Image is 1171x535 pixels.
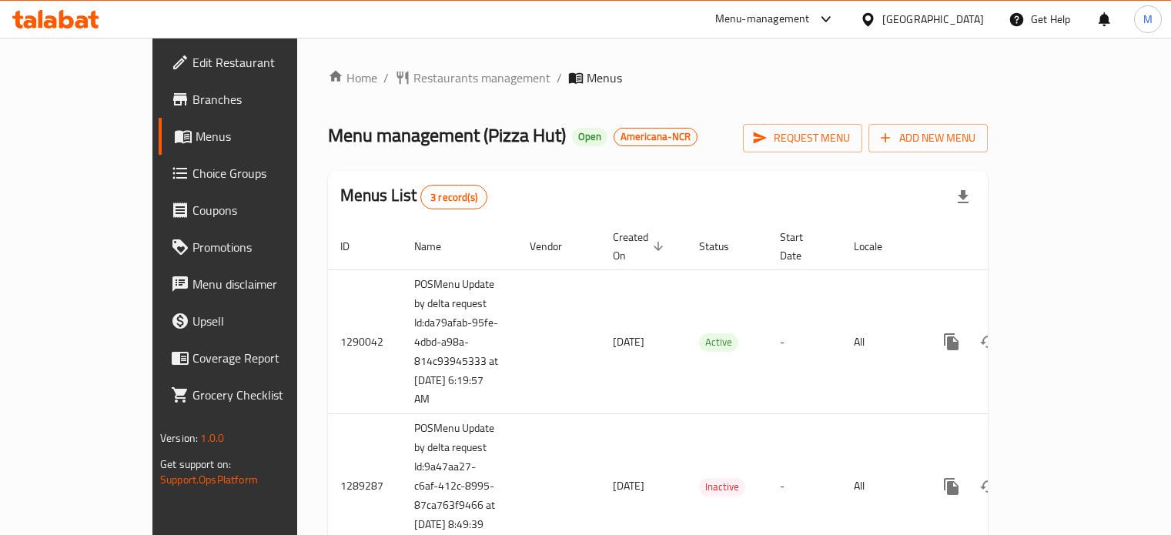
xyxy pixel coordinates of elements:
[192,53,336,72] span: Edit Restaurant
[159,44,348,81] a: Edit Restaurant
[159,376,348,413] a: Grocery Checklist
[854,237,902,256] span: Locale
[159,81,348,118] a: Branches
[768,269,841,414] td: -
[868,124,988,152] button: Add New Menu
[613,228,668,265] span: Created On
[192,349,336,367] span: Coverage Report
[420,185,487,209] div: Total records count
[340,237,370,256] span: ID
[613,332,644,352] span: [DATE]
[383,69,389,87] li: /
[530,237,582,256] span: Vendor
[780,228,823,265] span: Start Date
[395,69,550,87] a: Restaurants management
[1143,11,1153,28] span: M
[841,269,921,414] td: All
[755,129,850,148] span: Request menu
[414,237,461,256] span: Name
[402,269,517,414] td: POSMenu Update by delta request Id:da79afab-95fe-4dbd-a98a-814c93945333 at [DATE] 6:19:57 AM
[699,478,745,497] div: Inactive
[328,269,402,414] td: 1290042
[882,11,984,28] div: [GEOGRAPHIC_DATA]
[340,184,487,209] h2: Menus List
[160,428,198,448] span: Version:
[933,468,970,505] button: more
[160,470,258,490] a: Support.OpsPlatform
[945,179,982,216] div: Export file
[970,468,1007,505] button: Change Status
[328,69,988,87] nav: breadcrumb
[557,69,562,87] li: /
[421,190,487,205] span: 3 record(s)
[159,192,348,229] a: Coupons
[933,323,970,360] button: more
[614,130,697,143] span: Americana-NCR
[328,69,377,87] a: Home
[881,129,975,148] span: Add New Menu
[572,130,607,143] span: Open
[699,478,745,496] span: Inactive
[192,312,336,330] span: Upsell
[196,127,336,145] span: Menus
[159,118,348,155] a: Menus
[192,238,336,256] span: Promotions
[613,476,644,496] span: [DATE]
[159,229,348,266] a: Promotions
[159,155,348,192] a: Choice Groups
[192,201,336,219] span: Coupons
[192,275,336,293] span: Menu disclaimer
[413,69,550,87] span: Restaurants management
[587,69,622,87] span: Menus
[159,266,348,303] a: Menu disclaimer
[715,10,810,28] div: Menu-management
[159,303,348,339] a: Upsell
[192,164,336,182] span: Choice Groups
[159,339,348,376] a: Coverage Report
[572,128,607,146] div: Open
[192,90,336,109] span: Branches
[699,237,749,256] span: Status
[699,333,738,351] span: Active
[328,118,566,152] span: Menu management ( Pizza Hut )
[699,333,738,352] div: Active
[160,454,231,474] span: Get support on:
[200,428,224,448] span: 1.0.0
[192,386,336,404] span: Grocery Checklist
[921,223,1093,270] th: Actions
[743,124,862,152] button: Request menu
[970,323,1007,360] button: Change Status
